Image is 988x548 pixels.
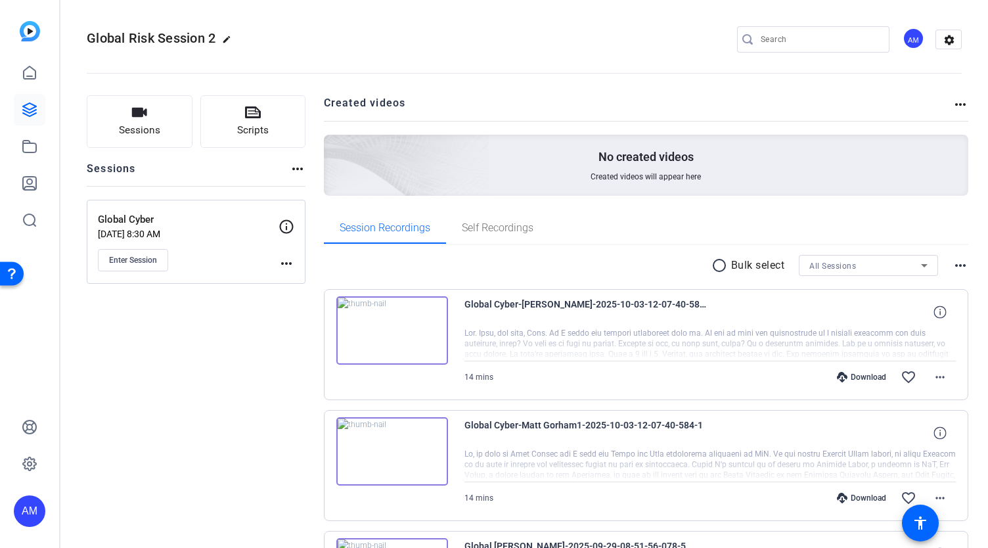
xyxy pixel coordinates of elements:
[731,258,785,273] p: Bulk select
[98,212,279,227] p: Global Cyber
[109,255,157,265] span: Enter Session
[237,123,269,138] span: Scripts
[464,296,707,328] span: Global Cyber-[PERSON_NAME]-2025-10-03-12-07-40-584-4
[14,495,45,527] div: AM
[200,95,306,148] button: Scripts
[901,369,916,385] mat-icon: favorite_border
[936,30,962,50] mat-icon: settings
[340,223,430,233] span: Session Recordings
[290,161,305,177] mat-icon: more_horiz
[464,417,707,449] span: Global Cyber-Matt Gorham1-2025-10-03-12-07-40-584-1
[336,417,448,486] img: thumb-nail
[953,258,968,273] mat-icon: more_horiz
[901,490,916,506] mat-icon: favorite_border
[87,30,215,46] span: Global Risk Session 2
[932,369,948,385] mat-icon: more_horiz
[830,372,893,382] div: Download
[761,32,879,47] input: Search
[324,95,953,121] h2: Created videos
[953,97,968,112] mat-icon: more_horiz
[279,256,294,271] mat-icon: more_horiz
[336,296,448,365] img: thumb-nail
[809,262,856,271] span: All Sessions
[462,223,533,233] span: Self Recordings
[932,490,948,506] mat-icon: more_horiz
[177,5,490,290] img: Creted videos background
[903,28,926,51] ngx-avatar: Abe Menendez
[464,493,493,503] span: 14 mins
[598,149,694,165] p: No created videos
[98,229,279,239] p: [DATE] 8:30 AM
[903,28,924,49] div: AM
[464,373,493,382] span: 14 mins
[20,21,40,41] img: blue-gradient.svg
[119,123,160,138] span: Sessions
[87,95,192,148] button: Sessions
[711,258,731,273] mat-icon: radio_button_unchecked
[830,493,893,503] div: Download
[87,161,136,186] h2: Sessions
[222,35,238,51] mat-icon: edit
[591,171,701,182] span: Created videos will appear here
[912,515,928,531] mat-icon: accessibility
[98,249,168,271] button: Enter Session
